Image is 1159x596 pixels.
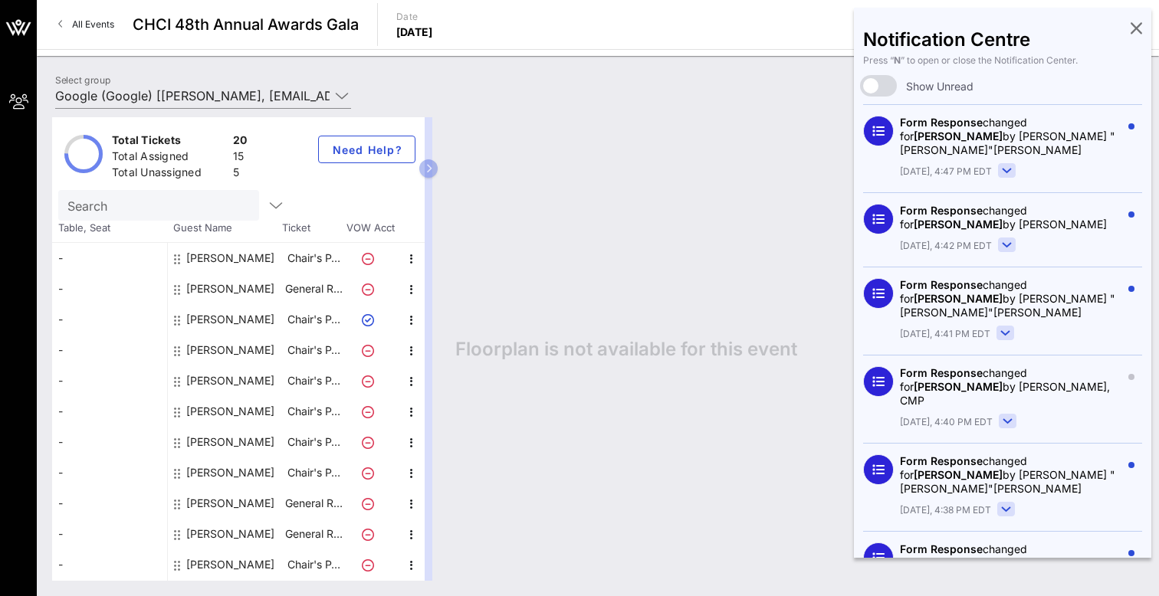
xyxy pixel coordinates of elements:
div: Alejandra Montoya-Boyer [186,243,274,273]
div: Julietta Lopez [186,519,274,549]
span: Form Response [900,278,983,291]
span: VOW Acct [343,221,397,236]
div: Notification Centre [863,32,1142,47]
p: Chair's P… [283,243,344,273]
span: Form Response [900,204,983,217]
p: Date [396,9,433,25]
div: Delia DeLaVara [186,365,274,396]
div: Alejandro Roark [186,273,274,304]
span: Floorplan is not available for this event [455,338,797,361]
span: Show Unread [906,79,973,93]
div: Jesus Garcia-Valadez [186,457,274,488]
div: Total Tickets [112,133,227,152]
p: Chair's P… [283,335,344,365]
span: CHCI 48th Annual Awards Gala [133,13,359,36]
span: Ticket [282,221,343,236]
div: changed for by [PERSON_NAME] "[PERSON_NAME]"[PERSON_NAME] [900,278,1121,319]
a: All Events [49,12,123,37]
div: Laura Maristany [186,549,274,580]
div: 5 [233,165,248,184]
label: Select group [55,74,110,86]
span: [PERSON_NAME] [914,292,1003,305]
span: [PERSON_NAME] [914,129,1003,142]
p: Chair's P… [283,549,344,580]
div: - [52,549,167,580]
div: Chanelle Hardy [186,304,274,335]
p: General R… [283,519,344,549]
span: Table, Seat [52,221,167,236]
p: Chair's P… [283,304,344,335]
div: - [52,519,167,549]
p: Chair's P… [283,396,344,427]
span: Form Response [900,542,983,555]
p: Chair's P… [283,427,344,457]
span: Guest Name [167,221,282,236]
div: - [52,273,167,304]
span: All Events [72,18,114,30]
p: Chair's P… [283,457,344,488]
div: - [52,365,167,396]
span: [DATE], 4:42 PM EDT [900,239,992,253]
p: General R… [283,273,344,304]
span: [PERSON_NAME] [914,218,1003,231]
div: Press “ ” to open or close the Notification Center. [863,54,1142,67]
div: changed for by [PERSON_NAME] "[PERSON_NAME]"[PERSON_NAME] [900,542,1121,584]
div: - [52,243,167,273]
span: Form Response [900,116,983,129]
div: JudeAnne Heath [186,488,274,519]
p: Chair's P… [283,365,344,396]
button: Need Help? [318,136,415,163]
span: [DATE], 4:47 PM EDT [900,165,992,178]
span: [DATE], 4:38 PM EDT [900,503,991,517]
div: Total Assigned [112,149,227,168]
span: [PERSON_NAME] [914,380,1003,393]
p: [DATE] [396,25,433,40]
div: - [52,335,167,365]
span: [DATE], 4:41 PM EDT [900,327,990,341]
p: General R… [283,488,344,519]
div: Janet Murguia [186,427,274,457]
div: changed for by [PERSON_NAME] "[PERSON_NAME]"[PERSON_NAME] [900,454,1121,496]
div: - [52,488,167,519]
span: Need Help? [331,143,402,156]
div: - [52,457,167,488]
div: Dayanara Ramirez [186,335,274,365]
div: - [52,396,167,427]
div: changed for by [PERSON_NAME], CMP [900,366,1121,408]
div: Total Unassigned [112,165,227,184]
span: [PERSON_NAME] [914,556,1003,569]
div: changed for by [PERSON_NAME] "[PERSON_NAME]"[PERSON_NAME] [900,116,1121,157]
div: - [52,427,167,457]
span: [PERSON_NAME] [914,468,1003,481]
b: N [894,54,901,66]
div: 15 [233,149,248,168]
span: Form Response [900,366,983,379]
span: Form Response [900,454,983,467]
div: 20 [233,133,248,152]
span: [DATE], 4:40 PM EDT [900,415,993,429]
div: - [52,304,167,335]
div: changed for by [PERSON_NAME] [900,204,1121,231]
div: Gladys Perez [186,396,274,427]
